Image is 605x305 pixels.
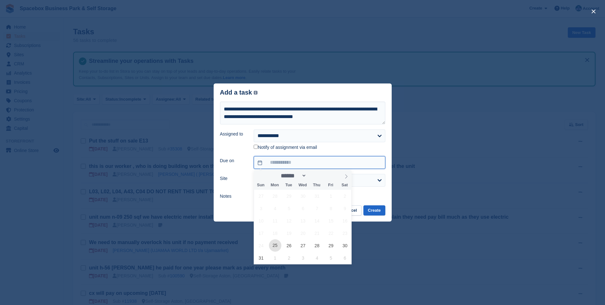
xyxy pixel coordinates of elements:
span: Thu [310,183,324,187]
span: Sun [254,183,268,187]
span: August 1, 2025 [325,190,337,202]
span: August 9, 2025 [339,202,351,215]
span: July 29, 2025 [283,190,295,202]
span: August 13, 2025 [297,215,309,227]
span: August 25, 2025 [269,239,281,252]
span: August 30, 2025 [339,239,351,252]
span: September 3, 2025 [297,252,309,264]
span: August 20, 2025 [297,227,309,239]
span: September 5, 2025 [325,252,337,264]
span: Fri [324,183,338,187]
span: September 6, 2025 [339,252,351,264]
input: Notify of assignment via email [254,145,258,149]
span: August 19, 2025 [283,227,295,239]
span: August 5, 2025 [283,202,295,215]
label: Site [220,175,246,182]
span: July 31, 2025 [311,190,323,202]
span: August 4, 2025 [269,202,281,215]
span: September 1, 2025 [269,252,281,264]
label: Notes [220,193,246,200]
div: Add a task [220,89,258,96]
span: August 24, 2025 [255,239,267,252]
span: July 30, 2025 [297,190,309,202]
input: Year [306,172,327,179]
span: August 22, 2025 [325,227,337,239]
span: July 28, 2025 [269,190,281,202]
span: August 14, 2025 [311,215,323,227]
span: August 26, 2025 [283,239,295,252]
span: September 2, 2025 [283,252,295,264]
span: August 11, 2025 [269,215,281,227]
span: August 6, 2025 [297,202,309,215]
span: Sat [338,183,352,187]
span: August 7, 2025 [311,202,323,215]
span: August 2, 2025 [339,190,351,202]
span: August 15, 2025 [325,215,337,227]
button: close [588,6,599,17]
span: September 4, 2025 [311,252,323,264]
span: July 27, 2025 [255,190,267,202]
label: Due on [220,157,246,164]
span: August 8, 2025 [325,202,337,215]
label: Assigned to [220,131,246,137]
span: August 10, 2025 [255,215,267,227]
span: August 31, 2025 [255,252,267,264]
span: Wed [296,183,310,187]
span: August 16, 2025 [339,215,351,227]
span: August 21, 2025 [311,227,323,239]
span: August 12, 2025 [283,215,295,227]
label: Notify of assignment via email [254,145,317,150]
span: Mon [268,183,282,187]
span: August 28, 2025 [311,239,323,252]
span: August 18, 2025 [269,227,281,239]
span: August 3, 2025 [255,202,267,215]
span: August 27, 2025 [297,239,309,252]
img: icon-info-grey-7440780725fd019a000dd9b08b2336e03edf1995a4989e88bcd33f0948082b44.svg [254,91,258,95]
span: August 17, 2025 [255,227,267,239]
span: August 29, 2025 [325,239,337,252]
span: Tue [282,183,296,187]
span: August 23, 2025 [339,227,351,239]
select: Month [279,172,307,179]
button: Create [363,205,385,216]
